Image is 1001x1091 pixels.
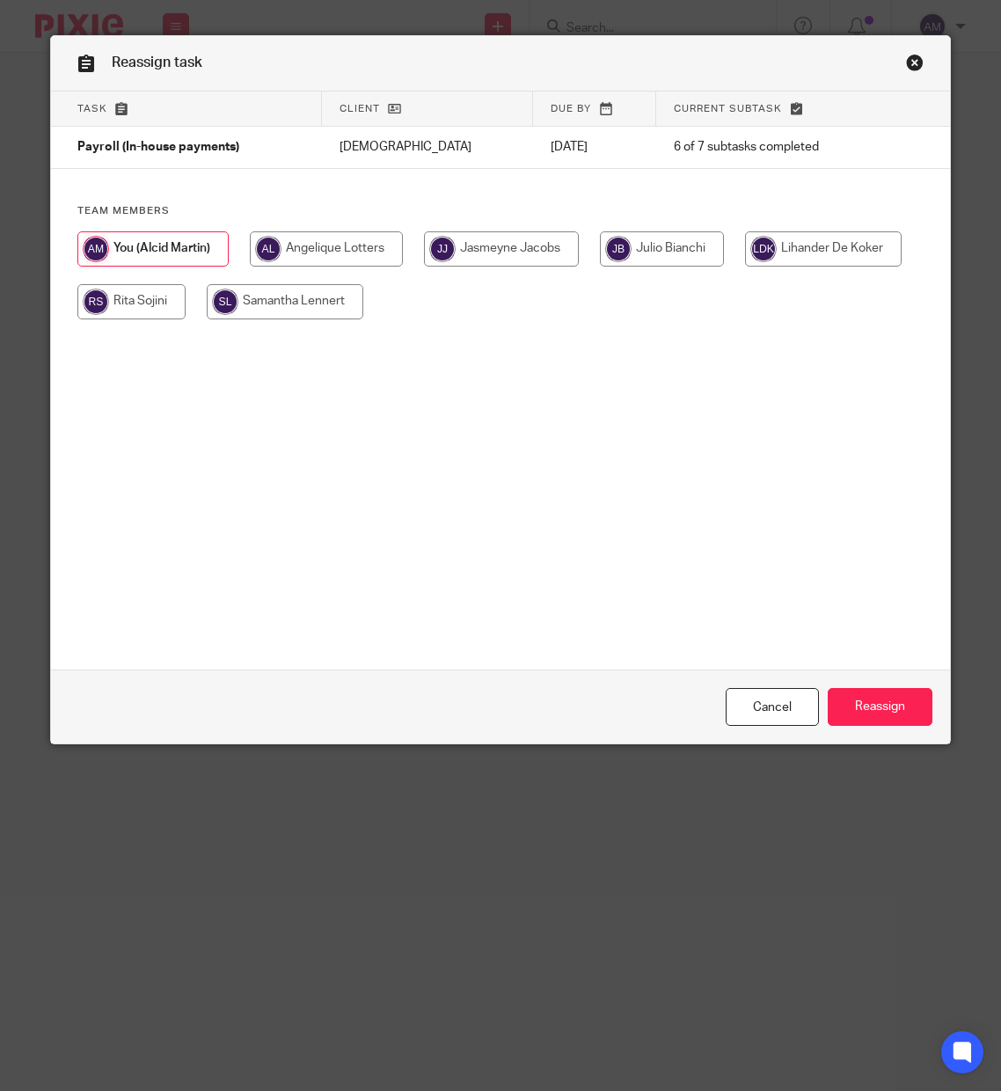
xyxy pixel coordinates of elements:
[340,104,380,113] span: Client
[551,138,639,156] p: [DATE]
[77,204,924,218] h4: Team members
[77,104,107,113] span: Task
[726,688,819,726] a: Close this dialog window
[551,104,591,113] span: Due by
[906,54,924,77] a: Close this dialog window
[112,55,202,70] span: Reassign task
[828,688,932,726] input: Reassign
[674,104,782,113] span: Current subtask
[656,127,884,169] td: 6 of 7 subtasks completed
[340,138,515,156] p: [DEMOGRAPHIC_DATA]
[77,142,239,154] span: Payroll (In-house payments)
